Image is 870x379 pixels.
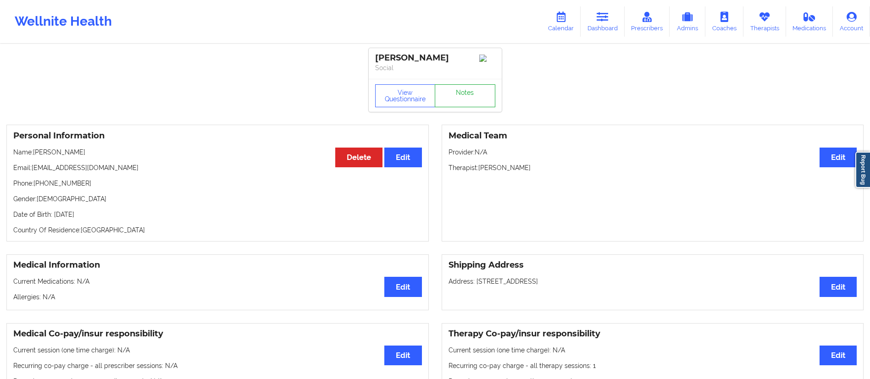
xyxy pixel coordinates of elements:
p: Social [375,63,495,72]
a: Prescribers [625,6,670,37]
a: Report Bug [855,152,870,188]
p: Recurring co-pay charge - all therapy sessions : 1 [449,361,857,370]
a: Admins [670,6,705,37]
h3: Therapy Co-pay/insur responsibility [449,329,857,339]
p: Allergies: N/A [13,292,422,302]
p: Gender: [DEMOGRAPHIC_DATA] [13,194,422,203]
button: Edit [820,346,857,365]
a: Coaches [705,6,743,37]
button: Edit [384,277,421,297]
h3: Medical Co-pay/insur responsibility [13,329,422,339]
p: Email: [EMAIL_ADDRESS][DOMAIN_NAME] [13,163,422,172]
p: Therapist: [PERSON_NAME] [449,163,857,172]
a: Calendar [541,6,581,37]
a: Account [833,6,870,37]
p: Date of Birth: [DATE] [13,210,422,219]
p: Current session (one time charge): N/A [13,346,422,355]
a: Therapists [743,6,786,37]
a: Notes [435,84,495,107]
button: Edit [384,346,421,365]
button: Edit [820,277,857,297]
button: Edit [384,148,421,167]
h3: Medical Information [13,260,422,270]
p: Provider: N/A [449,148,857,157]
button: Edit [820,148,857,167]
p: Current session (one time charge): N/A [449,346,857,355]
p: Current Medications: N/A [13,277,422,286]
p: Phone: [PHONE_NUMBER] [13,179,422,188]
p: Name: [PERSON_NAME] [13,148,422,157]
h3: Shipping Address [449,260,857,270]
h3: Personal Information [13,131,422,141]
h3: Medical Team [449,131,857,141]
div: [PERSON_NAME] [375,53,495,63]
a: Dashboard [581,6,625,37]
button: View Questionnaire [375,84,436,107]
button: Delete [335,148,382,167]
p: Address: [STREET_ADDRESS] [449,277,857,286]
p: Country Of Residence: [GEOGRAPHIC_DATA] [13,225,422,235]
p: Recurring co-pay charge - all prescriber sessions : N/A [13,361,422,370]
img: Image%2Fplaceholer-image.png [479,55,495,62]
a: Medications [786,6,833,37]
